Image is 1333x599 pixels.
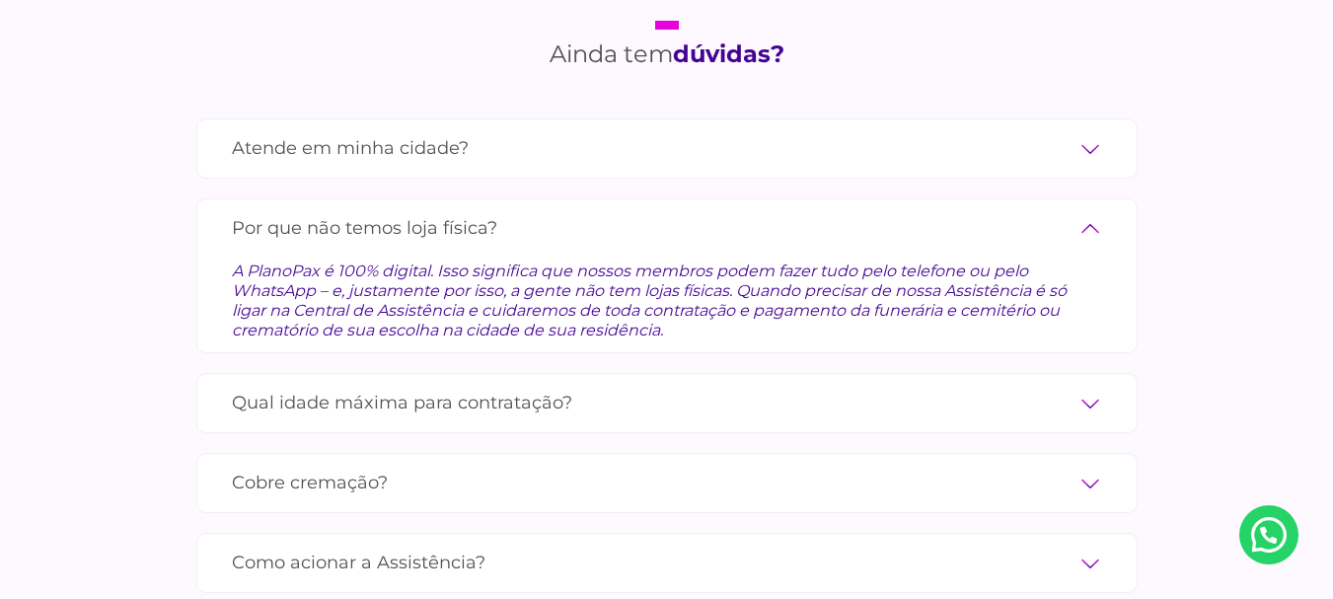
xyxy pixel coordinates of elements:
div: A PlanoPax é 100% digital. Isso significa que nossos membros podem fazer tudo pelo telefone ou pe... [232,246,1102,340]
h2: Ainda tem [550,21,784,69]
strong: dúvidas? [673,39,784,68]
label: Como acionar a Assistência? [232,546,1102,580]
label: Qual idade máxima para contratação? [232,386,1102,420]
label: Cobre cremação? [232,466,1102,500]
label: Por que não temos loja física? [232,211,1102,246]
a: Nosso Whatsapp [1239,505,1298,564]
label: Atende em minha cidade? [232,131,1102,166]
